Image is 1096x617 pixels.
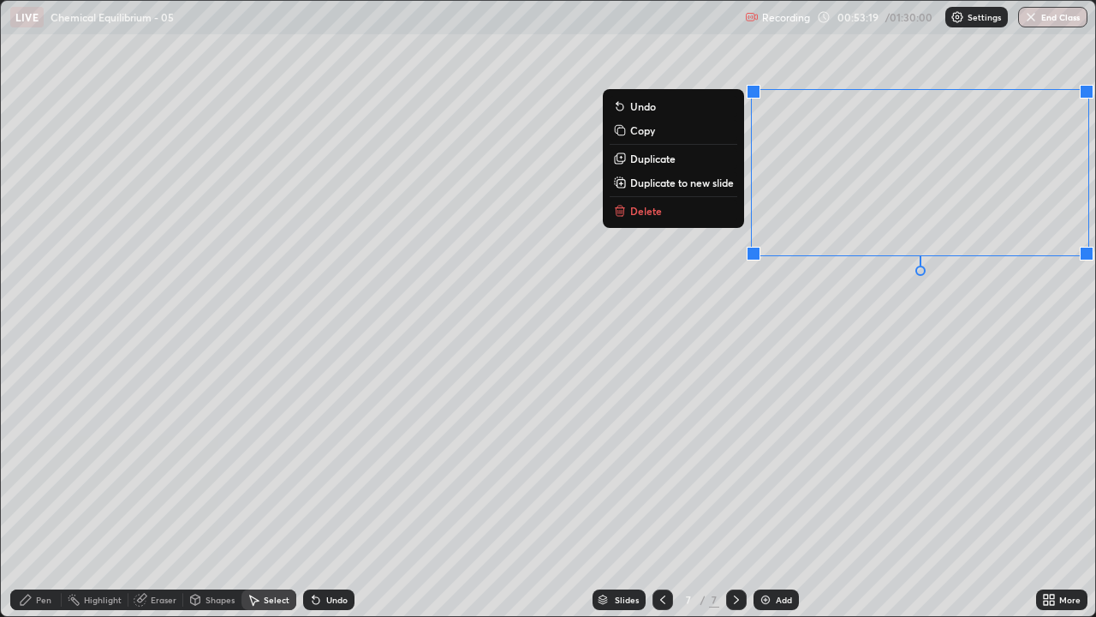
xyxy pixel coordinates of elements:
button: Delete [610,201,737,221]
p: Duplicate to new slide [630,176,734,189]
img: end-class-cross [1024,10,1038,24]
div: 7 [680,595,697,605]
p: Recording [762,11,810,24]
div: Select [264,596,289,604]
div: Pen [36,596,51,604]
button: Duplicate [610,148,737,169]
p: Settings [968,13,1001,21]
div: Add [776,596,792,604]
button: Undo [610,96,737,117]
p: Copy [630,123,655,137]
div: / [700,595,706,605]
button: End Class [1018,7,1087,27]
button: Copy [610,120,737,141]
p: Chemical Equilibrium - 05 [51,10,174,24]
div: Shapes [205,596,235,604]
img: recording.375f2c34.svg [745,10,759,24]
div: Undo [326,596,348,604]
p: LIVE [15,10,39,24]
div: Highlight [84,596,122,604]
div: Slides [615,596,639,604]
div: Eraser [151,596,176,604]
div: 7 [709,592,719,608]
p: Duplicate [630,152,676,165]
img: add-slide-button [759,593,772,607]
img: class-settings-icons [950,10,964,24]
p: Delete [630,204,662,218]
p: Undo [630,99,656,113]
button: Duplicate to new slide [610,172,737,193]
div: More [1059,596,1081,604]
